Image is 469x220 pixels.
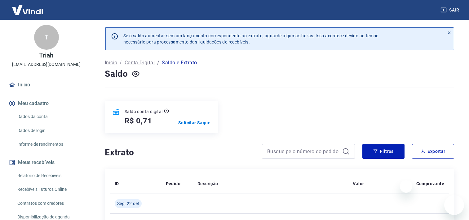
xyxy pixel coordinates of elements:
[15,169,85,182] a: Relatório de Recebíveis
[117,200,139,207] span: Seg, 22 set
[157,59,159,66] p: /
[400,180,412,193] iframe: Fechar mensagem
[7,0,48,19] img: Vindi
[15,183,85,196] a: Recebíveis Futuros Online
[178,120,210,126] a: Solicitar Saque
[15,197,85,210] a: Contratos com credores
[115,181,119,187] p: ID
[162,59,197,66] p: Saldo e Extrato
[353,181,364,187] p: Valor
[7,156,85,169] button: Meus recebíveis
[105,59,117,66] a: Início
[412,144,454,159] button: Exportar
[125,108,163,115] p: Saldo conta digital
[362,144,405,159] button: Filtros
[39,52,54,59] p: Triah
[125,116,152,126] h5: R$ 0,71
[105,146,254,159] h4: Extrato
[444,195,464,215] iframe: Botão para abrir a janela de mensagens
[34,25,59,50] div: T
[439,4,462,16] button: Sair
[197,181,218,187] p: Descrição
[15,138,85,151] a: Informe de rendimentos
[7,78,85,92] a: Início
[15,124,85,137] a: Dados de login
[7,97,85,110] button: Meu cadastro
[120,59,122,66] p: /
[15,110,85,123] a: Dados da conta
[125,59,155,66] a: Conta Digital
[267,147,340,156] input: Busque pelo número do pedido
[123,33,379,45] p: Se o saldo aumentar sem um lançamento correspondente no extrato, aguarde algumas horas. Isso acon...
[166,181,180,187] p: Pedido
[105,68,128,80] h4: Saldo
[12,61,81,68] p: [EMAIL_ADDRESS][DOMAIN_NAME]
